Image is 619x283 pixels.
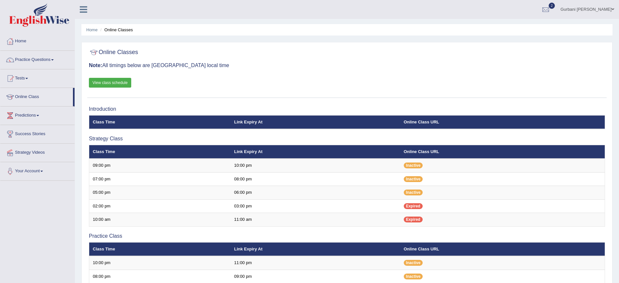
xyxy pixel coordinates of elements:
span: Expired [404,203,423,209]
a: Home [0,32,75,49]
h3: Introduction [89,106,605,112]
a: Your Account [0,162,75,178]
b: Note: [89,63,102,68]
a: Predictions [0,106,75,123]
span: Inactive [404,176,423,182]
td: 10:00 pm [89,256,231,270]
td: 10:00 pm [231,159,400,172]
span: Inactive [404,190,423,195]
th: Class Time [89,115,231,129]
td: 11:00 pm [231,256,400,270]
h3: All timings below are [GEOGRAPHIC_DATA] local time [89,63,605,68]
span: Expired [404,217,423,222]
a: View class schedule [89,78,131,88]
th: Online Class URL [400,145,605,159]
th: Link Expiry At [231,145,400,159]
a: Home [86,27,98,32]
td: 11:00 am [231,213,400,227]
h3: Practice Class [89,233,605,239]
td: 02:00 pm [89,199,231,213]
h3: Strategy Class [89,136,605,142]
td: 10:00 am [89,213,231,227]
a: Success Stories [0,125,75,141]
li: Online Classes [99,27,133,33]
a: Practice Questions [0,51,75,67]
td: 08:00 pm [231,172,400,186]
td: 07:00 pm [89,172,231,186]
th: Online Class URL [400,242,605,256]
td: 09:00 pm [89,159,231,172]
a: Tests [0,69,75,86]
th: Link Expiry At [231,242,400,256]
td: 05:00 pm [89,186,231,200]
th: Class Time [89,242,231,256]
td: 06:00 pm [231,186,400,200]
span: Inactive [404,163,423,168]
span: 2 [549,3,555,9]
th: Link Expiry At [231,115,400,129]
span: Inactive [404,260,423,266]
a: Strategy Videos [0,144,75,160]
span: Inactive [404,274,423,279]
th: Online Class URL [400,115,605,129]
td: 03:00 pm [231,199,400,213]
a: Online Class [0,88,73,104]
h2: Online Classes [89,48,138,57]
th: Class Time [89,145,231,159]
